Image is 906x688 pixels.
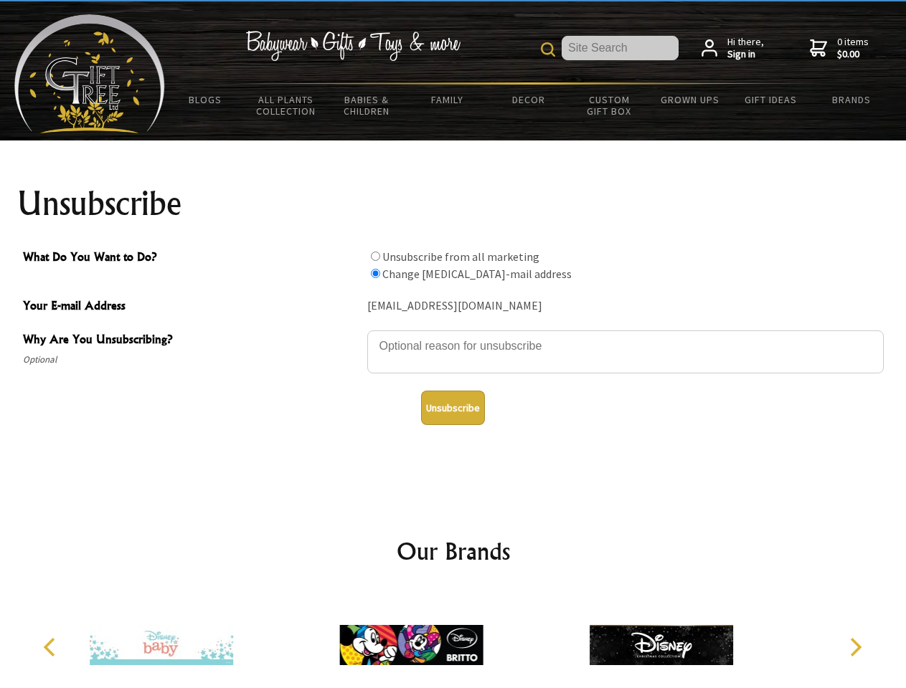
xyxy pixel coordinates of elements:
[23,248,360,269] span: What Do You Want to Do?
[649,85,730,115] a: Grown Ups
[839,631,871,663] button: Next
[367,330,884,373] textarea: Why Are You Unsubscribing?
[245,31,461,61] img: Babywear - Gifts - Toys & more
[23,297,360,317] span: Your E-mail Address
[730,85,811,115] a: Gift Ideas
[541,42,555,57] img: product search
[382,267,572,281] label: Change [MEDICAL_DATA]-mail address
[165,85,246,115] a: BLOGS
[727,36,764,61] span: Hi there,
[371,252,380,261] input: What Do You Want to Do?
[810,36,869,61] a: 0 items$0.00
[407,85,489,115] a: Family
[246,85,327,126] a: All Plants Collection
[326,85,407,126] a: Babies & Children
[29,534,878,568] h2: Our Brands
[14,14,165,133] img: Babyware - Gifts - Toys and more...
[17,186,890,221] h1: Unsubscribe
[488,85,569,115] a: Decor
[371,269,380,278] input: What Do You Want to Do?
[837,35,869,61] span: 0 items
[382,249,539,264] label: Unsubscribe from all marketing
[367,295,884,317] div: [EMAIL_ADDRESS][DOMAIN_NAME]
[36,631,67,663] button: Previous
[421,391,485,425] button: Unsubscribe
[562,36,679,60] input: Site Search
[569,85,650,126] a: Custom Gift Box
[23,330,360,351] span: Why Are You Unsubscribing?
[702,36,764,61] a: Hi there,Sign in
[727,48,764,61] strong: Sign in
[23,351,360,368] span: Optional
[837,48,869,61] strong: $0.00
[811,85,892,115] a: Brands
